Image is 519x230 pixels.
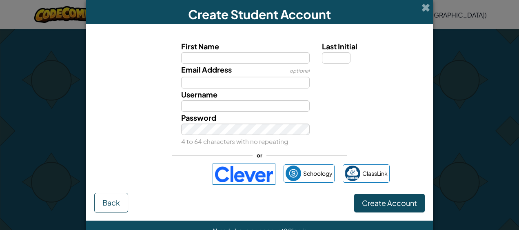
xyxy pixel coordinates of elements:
span: optional [290,68,310,74]
span: Schoology [303,168,333,179]
img: schoology.png [286,166,301,181]
span: ClassLink [362,168,388,179]
span: Email Address [181,65,232,74]
button: Create Account [354,194,425,212]
span: Password [181,113,216,122]
img: clever-logo-blue.png [213,164,275,185]
img: classlink-logo-small.png [345,166,360,181]
span: Create Student Account [188,7,331,22]
small: 4 to 64 characters with no repeating [181,137,288,145]
iframe: Sign in with Google Dialog [351,8,511,91]
span: Back [102,198,120,207]
span: Last Initial [322,42,357,51]
span: Username [181,90,217,99]
iframe: Sign in with Google Button [126,165,208,183]
span: First Name [181,42,219,51]
span: Create Account [362,198,417,208]
span: or [253,149,266,161]
button: Back [94,193,128,212]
